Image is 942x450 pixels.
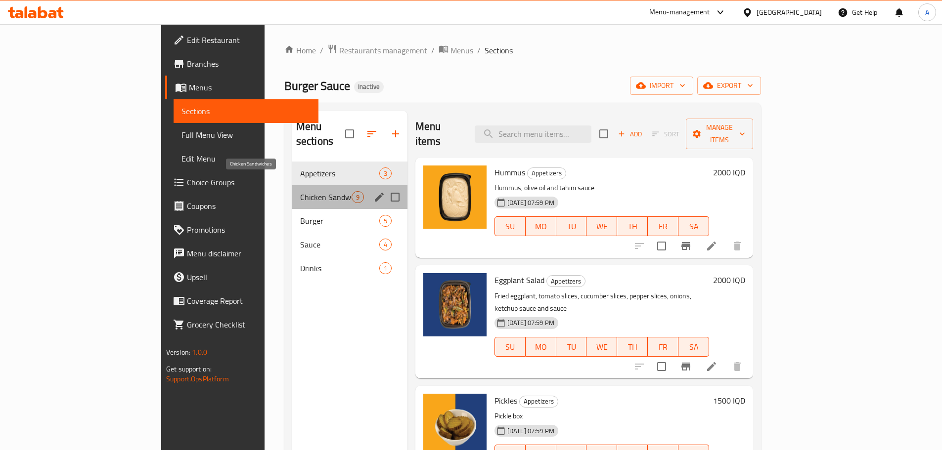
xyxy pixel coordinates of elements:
[678,337,709,357] button: SA
[503,426,558,436] span: [DATE] 07:59 PM
[706,361,718,372] a: Edit menu item
[503,318,558,327] span: [DATE] 07:59 PM
[379,239,392,250] div: items
[174,99,318,123] a: Sections
[530,340,552,354] span: MO
[757,7,822,18] div: [GEOGRAPHIC_DATA]
[165,289,318,313] a: Coverage Report
[586,216,617,236] button: WE
[651,356,672,377] span: Select to update
[320,44,323,56] li: /
[300,191,352,203] span: Chicken Sandwiches
[648,216,678,236] button: FR
[646,126,686,142] span: Select section first
[187,34,311,46] span: Edit Restaurant
[713,394,745,408] h6: 1500 IQD
[284,75,350,97] span: Burger Sauce
[526,337,556,357] button: MO
[300,262,379,274] span: Drinks
[174,147,318,170] a: Edit Menu
[165,265,318,289] a: Upsell
[187,58,311,70] span: Branches
[165,170,318,194] a: Choice Groups
[621,219,644,234] span: TH
[706,240,718,252] a: Edit menu item
[181,153,311,164] span: Edit Menu
[181,105,311,117] span: Sections
[187,271,311,283] span: Upsell
[354,82,384,91] span: Inactive
[546,275,585,287] div: Appetizers
[494,165,525,180] span: Hummus
[648,337,678,357] button: FR
[300,215,379,227] span: Burger
[686,119,753,149] button: Manage items
[477,44,481,56] li: /
[300,167,379,179] span: Appetizers
[682,219,705,234] span: SA
[485,44,513,56] span: Sections
[652,219,674,234] span: FR
[617,216,648,236] button: TH
[713,165,745,179] h6: 2000 IQD
[284,44,761,57] nav: breadcrumb
[187,319,311,330] span: Grocery Checklist
[590,340,613,354] span: WE
[354,81,384,93] div: Inactive
[547,276,585,287] span: Appetizers
[494,273,544,287] span: Eggplant Salad
[674,234,698,258] button: Branch-specific-item
[494,290,709,315] p: Fried eggplant, tomato slices, cucumber slices, pepper slices, onions, ketchup sauce and sauce
[187,200,311,212] span: Coupons
[352,193,363,202] span: 9
[379,215,392,227] div: items
[725,234,749,258] button: delete
[499,219,522,234] span: SU
[697,77,761,95] button: export
[292,185,407,209] div: Chicken Sandwiches9edit
[423,273,487,336] img: Eggplant Salad
[292,209,407,233] div: Burger5
[450,44,473,56] span: Menus
[526,216,556,236] button: MO
[713,273,745,287] h6: 2000 IQD
[638,80,685,92] span: import
[187,176,311,188] span: Choice Groups
[614,126,646,142] button: Add
[380,216,391,226] span: 5
[590,219,613,234] span: WE
[674,355,698,378] button: Branch-specific-item
[621,340,644,354] span: TH
[651,236,672,256] span: Select to update
[528,167,566,179] span: Appetizers
[519,396,558,408] div: Appetizers
[165,313,318,336] a: Grocery Checklist
[327,44,427,57] a: Restaurants management
[499,340,522,354] span: SU
[503,198,558,207] span: [DATE] 07:59 PM
[300,239,379,250] span: Sauce
[352,191,364,203] div: items
[694,122,745,146] span: Manage items
[725,355,749,378] button: delete
[292,233,407,256] div: Sauce4
[520,396,558,407] span: Appetizers
[630,77,693,95] button: import
[166,372,229,385] a: Support.OpsPlatform
[593,123,614,144] span: Select section
[652,340,674,354] span: FR
[475,125,591,143] input: search
[678,216,709,236] button: SA
[423,165,487,229] img: Hummus
[292,256,407,280] div: Drinks1
[165,242,318,265] a: Menu disclaimer
[415,119,463,149] h2: Menu items
[165,52,318,76] a: Branches
[530,219,552,234] span: MO
[494,182,709,194] p: Hummus, olive oil and tahini sauce
[560,340,583,354] span: TU
[494,393,517,408] span: Pickles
